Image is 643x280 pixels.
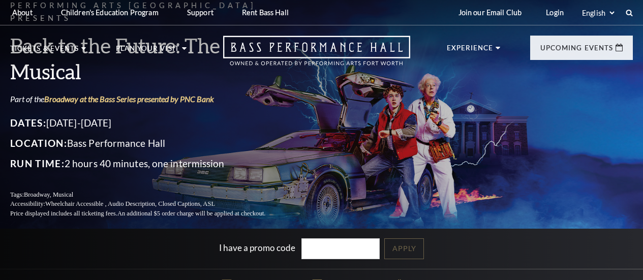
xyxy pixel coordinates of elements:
p: Tags: [10,190,290,200]
select: Select: [580,8,616,18]
p: Upcoming Events [540,45,613,57]
p: Rent Bass Hall [242,8,289,17]
p: [DATE]-[DATE] [10,115,290,131]
span: Dates: [10,117,46,129]
label: I have a promo code [219,242,295,253]
p: Plan Your Visit [116,45,179,57]
p: Bass Performance Hall [10,135,290,151]
p: Price displayed includes all ticketing fees. [10,209,290,219]
p: About [12,8,33,17]
p: Support [187,8,213,17]
span: An additional $5 order charge will be applied at checkout. [117,210,265,217]
span: Wheelchair Accessible , Audio Description, Closed Captions, ASL [45,200,215,207]
p: Tickets & Events [10,45,79,57]
p: 2 hours 40 minutes, one intermission [10,155,290,172]
span: Run Time: [10,158,65,169]
p: Experience [447,45,494,57]
span: Broadway, Musical [24,191,73,198]
a: Broadway at the Bass Series presented by PNC Bank [44,94,214,104]
p: Part of the [10,94,290,105]
p: Children's Education Program [61,8,159,17]
span: Location: [10,137,67,149]
p: Accessibility: [10,199,290,209]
